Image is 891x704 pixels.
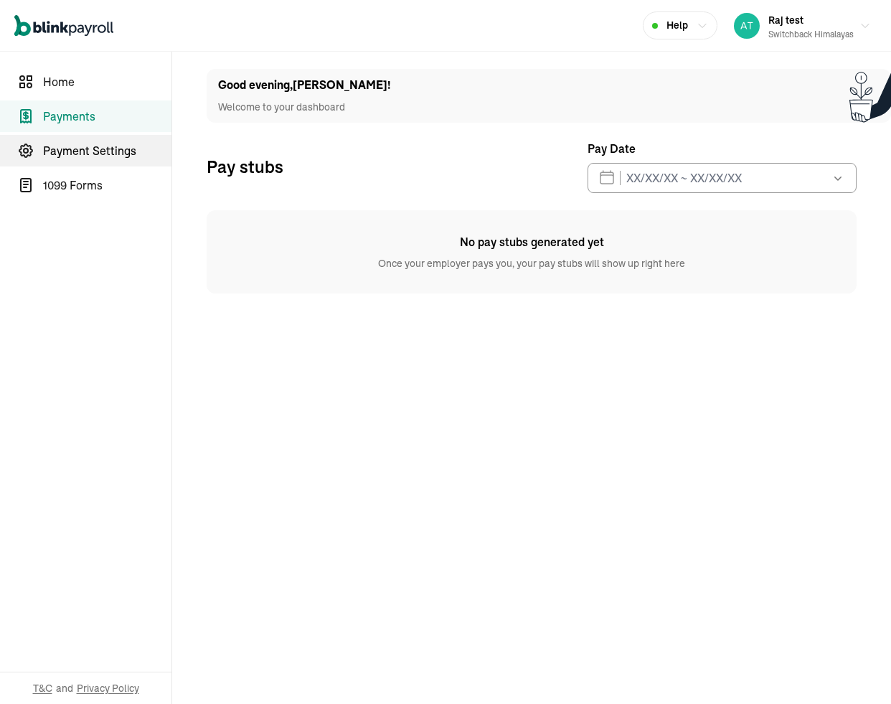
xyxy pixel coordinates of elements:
[43,108,171,125] span: Payments
[43,142,171,159] span: Payment Settings
[849,69,891,123] img: Plant illustration
[33,681,52,695] span: T&C
[218,77,391,94] h1: Good evening , [PERSON_NAME] !
[207,233,857,250] span: No pay stubs generated yet
[819,635,891,704] iframe: Chat Widget
[643,11,717,39] button: Help
[588,140,636,157] span: Pay Date
[207,155,283,178] p: Pay stubs
[43,177,171,194] span: 1099 Forms
[728,8,877,44] button: Raj testSwitchback Himalayas
[666,18,688,33] span: Help
[218,100,391,115] p: Welcome to your dashboard
[14,5,113,47] nav: Global
[43,73,171,90] span: Home
[207,250,857,271] span: Once your employer pays you, your pay stubs will show up right here
[768,28,854,41] div: Switchback Himalayas
[768,14,803,27] span: Raj test
[77,681,139,695] span: Privacy Policy
[588,163,857,193] input: XX/XX/XX ~ XX/XX/XX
